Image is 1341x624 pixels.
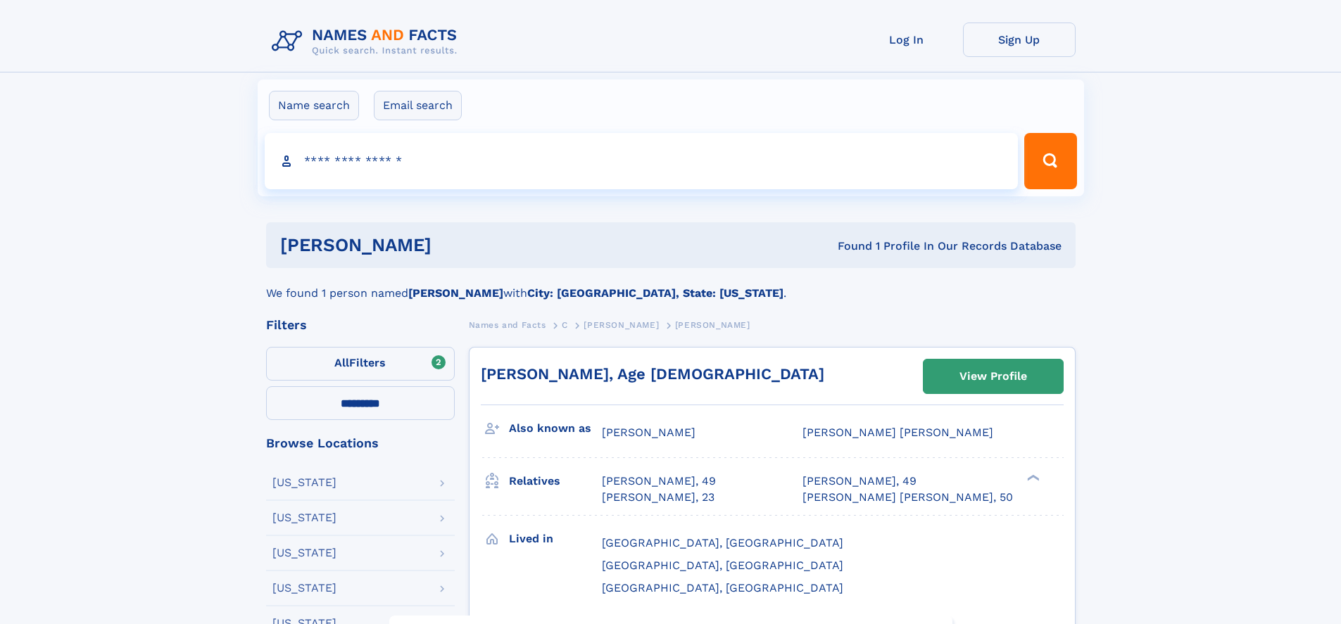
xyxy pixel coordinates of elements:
[584,316,659,333] a: [PERSON_NAME]
[272,582,336,594] div: [US_STATE]
[802,473,917,489] a: [PERSON_NAME], 49
[802,426,993,439] span: [PERSON_NAME] [PERSON_NAME]
[527,286,783,300] b: City: [GEOGRAPHIC_DATA], State: [US_STATE]
[634,238,1062,254] div: Found 1 Profile In Our Records Database
[481,365,824,383] a: [PERSON_NAME], Age [DEMOGRAPHIC_DATA]
[266,268,1076,302] div: We found 1 person named with .
[602,581,843,594] span: [GEOGRAPHIC_DATA], [GEOGRAPHIC_DATA]
[269,91,359,120] label: Name search
[959,360,1027,393] div: View Profile
[602,536,843,549] span: [GEOGRAPHIC_DATA], [GEOGRAPHIC_DATA]
[1024,133,1076,189] button: Search Button
[280,236,635,254] h1: [PERSON_NAME]
[602,559,843,572] span: [GEOGRAPHIC_DATA], [GEOGRAPHIC_DATA]
[602,473,716,489] a: [PERSON_NAME], 49
[266,347,455,381] label: Filters
[850,23,963,57] a: Log In
[266,319,455,331] div: Filters
[265,133,1019,189] input: search input
[509,469,602,493] h3: Relatives
[469,316,546,333] a: Names and Facts
[272,512,336,523] div: [US_STATE]
[924,359,1063,393] a: View Profile
[602,490,714,505] a: [PERSON_NAME], 23
[562,316,568,333] a: C
[266,437,455,450] div: Browse Locations
[509,527,602,551] h3: Lived in
[334,356,349,369] span: All
[266,23,469,61] img: Logo Names and Facts
[272,477,336,488] div: [US_STATE]
[272,547,336,559] div: [US_STATE]
[584,320,659,330] span: [PERSON_NAME]
[509,416,602,440] h3: Also known as
[562,320,568,330] span: C
[802,490,1013,505] a: [PERSON_NAME] [PERSON_NAME], 50
[1024,473,1040,483] div: ❯
[408,286,503,300] b: [PERSON_NAME]
[963,23,1076,57] a: Sign Up
[602,426,695,439] span: [PERSON_NAME]
[374,91,462,120] label: Email search
[675,320,750,330] span: [PERSON_NAME]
